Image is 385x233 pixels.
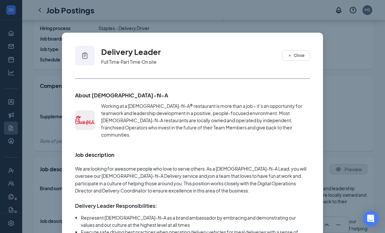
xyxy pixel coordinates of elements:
span: Full Time [101,58,119,65]
img: Chick-fil-A [75,116,95,125]
span: Job description [75,151,114,158]
span: ‧ On site [140,58,157,65]
span: ‧ Part Time [119,58,140,65]
li: Represent [DEMOGRAPHIC_DATA]-fil-A as a brand ambassador by embracing and demonstrating our value... [81,214,310,229]
p: We are looking for awesome people who love to serve others. As a [DEMOGRAPHIC_DATA]-fil-A Lead, y... [75,165,310,194]
svg: Clipboard [81,52,89,59]
span: Working at a [DEMOGRAPHIC_DATA]-fil-A® restaurant is more than a job – it’s an opportunity for te... [101,103,303,138]
button: CrossClose [282,50,310,61]
span: Close [294,53,304,58]
strong: Delivery Leader Responsibilities: [75,202,157,209]
span: Delivery Leader [101,47,161,57]
svg: Cross [288,54,292,58]
div: Open Intercom Messenger [363,211,378,226]
span: About [DEMOGRAPHIC_DATA]-fil-A [75,92,168,99]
